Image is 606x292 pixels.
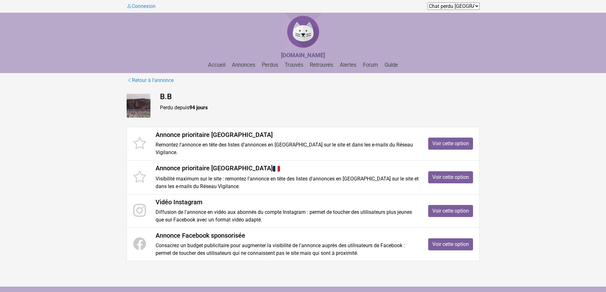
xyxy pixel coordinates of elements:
p: Visibilité maximum sur le site : remontez l'annonce en tête des listes d'annonces en [GEOGRAPHIC_... [156,175,419,190]
strong: 94 jours [189,105,208,111]
a: Voir cette option [428,205,473,217]
p: Diffusion de l'annonce en vidéo aux abonnés du compte Instagram : permet de toucher des utilisate... [156,208,419,224]
a: [DOMAIN_NAME] [281,52,325,58]
p: Perdu depuis [160,104,480,112]
a: Retour à l'annonce [127,76,174,85]
a: Forum [360,62,381,68]
h4: Annonce prioritaire [GEOGRAPHIC_DATA] [156,164,419,173]
a: Guide [382,62,401,68]
a: Alertes [337,62,359,68]
p: Consacrez un budget publicitaire pour augmenter la visibilité de l'annonce auprès des utilisateur... [156,242,419,257]
a: Connexion [127,3,156,9]
a: Voir cette option [428,138,473,150]
a: Perdus [259,62,281,68]
a: Voir cette option [428,171,473,183]
a: Trouvés [282,62,306,68]
a: Accueil [205,62,228,68]
p: Remontez l'annonce en tête des listes d'annonces en [GEOGRAPHIC_DATA] sur le site et dans les e-m... [156,141,419,156]
a: Annonces [229,62,258,68]
a: Voir cette option [428,238,473,250]
h4: Vidéo Instagram [156,198,419,206]
img: France [273,165,280,173]
h4: Annonce Facebook sponsorisée [156,232,419,239]
a: Retrouvés [307,62,336,68]
h4: Annonce prioritaire [GEOGRAPHIC_DATA] [156,131,419,139]
h4: B.B [160,92,480,101]
img: Chat Perdu France [284,13,322,51]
